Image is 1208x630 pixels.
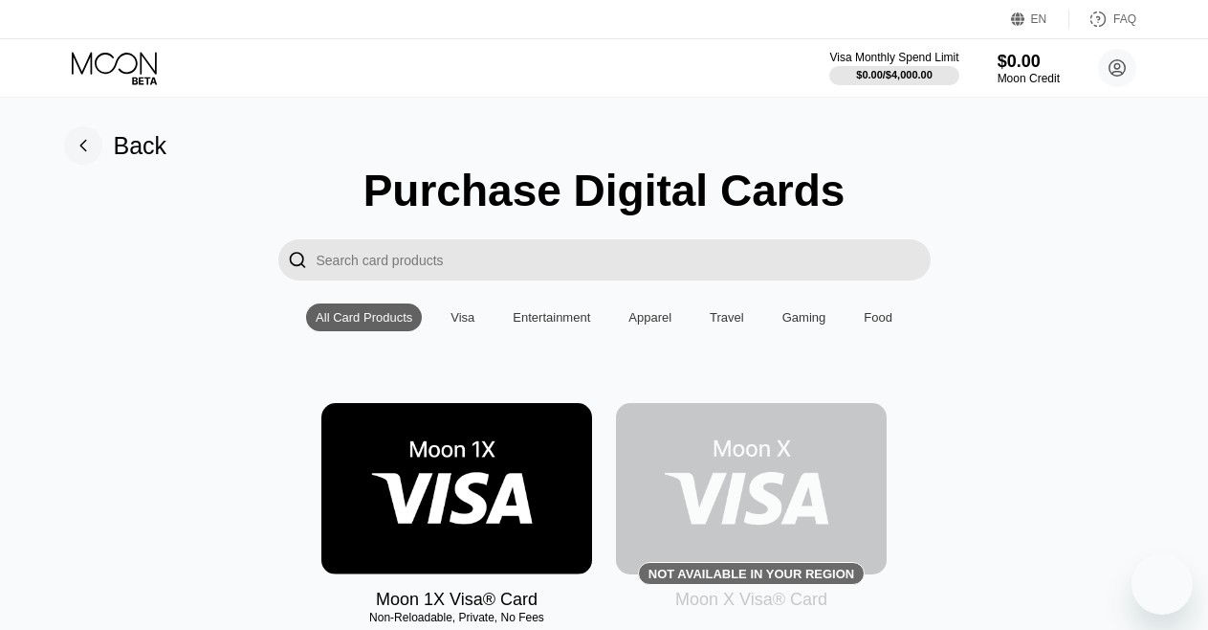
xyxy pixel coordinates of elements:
[288,249,307,271] div: 
[829,51,958,64] div: Visa Monthly Spend Limit
[278,239,317,281] div: 
[513,310,590,325] div: Entertainment
[1011,10,1069,29] div: EN
[710,310,744,325] div: Travel
[616,403,887,574] div: Not available in your region
[64,126,167,165] div: Back
[450,310,474,325] div: Visa
[998,72,1060,85] div: Moon Credit
[306,304,422,331] div: All Card Products
[114,132,167,160] div: Back
[321,611,592,624] div: Non-Reloadable, Private, No Fees
[998,52,1060,72] div: $0.00
[376,590,538,610] div: Moon 1X Visa® Card
[856,69,933,80] div: $0.00 / $4,000.00
[1069,10,1136,29] div: FAQ
[854,304,902,331] div: Food
[1131,553,1193,615] iframe: Button to launch messaging window
[773,304,836,331] div: Gaming
[782,310,826,325] div: Gaming
[441,304,484,331] div: Visa
[700,304,754,331] div: Travel
[829,51,958,85] div: Visa Monthly Spend Limit$0.00/$4,000.00
[1113,12,1136,26] div: FAQ
[648,567,854,581] div: Not available in your region
[1031,12,1047,26] div: EN
[503,304,600,331] div: Entertainment
[619,304,681,331] div: Apparel
[675,590,827,610] div: Moon X Visa® Card
[316,310,412,325] div: All Card Products
[628,310,671,325] div: Apparel
[363,165,846,216] div: Purchase Digital Cards
[317,239,931,281] input: Search card products
[864,310,892,325] div: Food
[998,52,1060,85] div: $0.00Moon Credit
